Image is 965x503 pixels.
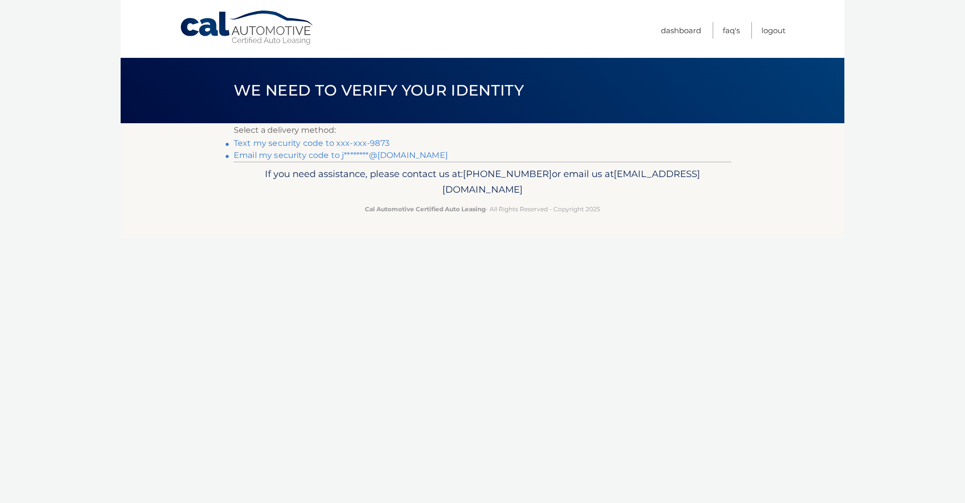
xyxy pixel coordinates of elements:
[179,10,315,46] a: Cal Automotive
[240,166,725,198] p: If you need assistance, please contact us at: or email us at
[761,22,786,39] a: Logout
[365,205,486,213] strong: Cal Automotive Certified Auto Leasing
[234,123,731,137] p: Select a delivery method:
[234,81,524,100] span: We need to verify your identity
[240,204,725,214] p: - All Rights Reserved - Copyright 2025
[723,22,740,39] a: FAQ's
[234,150,448,160] a: Email my security code to j********@[DOMAIN_NAME]
[463,168,552,180] span: [PHONE_NUMBER]
[234,138,390,148] a: Text my security code to xxx-xxx-9873
[661,22,701,39] a: Dashboard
